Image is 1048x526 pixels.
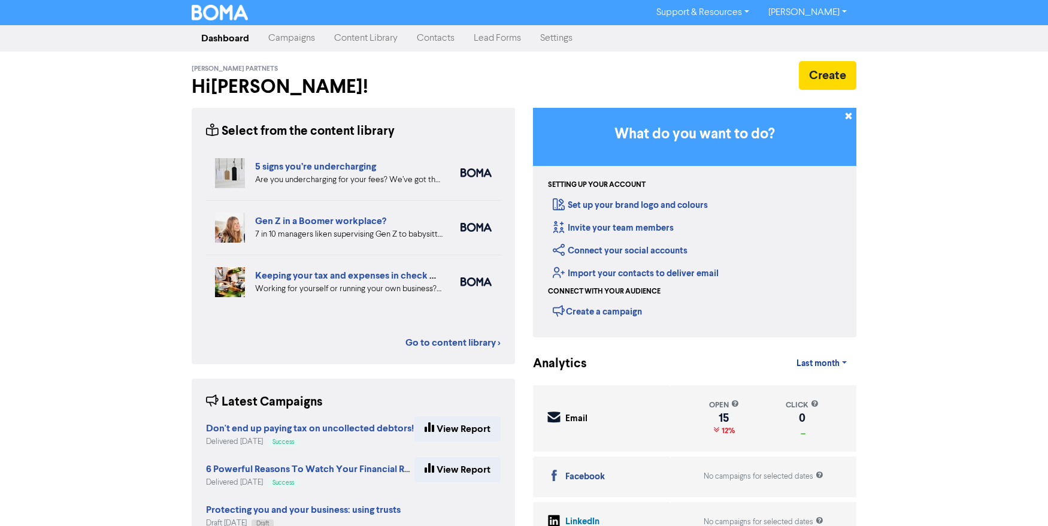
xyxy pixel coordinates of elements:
[192,26,259,50] a: Dashboard
[565,470,605,484] div: Facebook
[206,477,414,488] div: Delivered [DATE]
[759,3,856,22] a: [PERSON_NAME]
[255,215,386,227] a: Gen Z in a Boomer workplace?
[553,222,674,234] a: Invite your team members
[709,413,739,423] div: 15
[206,465,433,474] a: 6 Powerful Reasons To Watch Your Financial Reports
[553,245,687,256] a: Connect your social accounts
[464,26,531,50] a: Lead Forms
[206,424,414,434] a: Don't end up paying tax on uncollected debtors!
[553,302,642,320] div: Create a campaign
[272,439,294,445] span: Success
[414,457,501,482] a: View Report
[192,5,248,20] img: BOMA Logo
[259,26,325,50] a: Campaigns
[405,335,501,350] a: Go to content library >
[548,286,661,297] div: Connect with your audience
[787,352,856,376] a: Last month
[206,506,401,515] a: Protecting you and your business: using trusts
[255,174,443,186] div: Are you undercharging for your fees? We’ve got the five warning signs that can help you diagnose ...
[548,180,646,191] div: Setting up your account
[206,504,401,516] strong: Protecting you and your business: using trusts
[799,61,856,90] button: Create
[551,126,838,143] h3: What do you want to do?
[255,283,443,295] div: Working for yourself or running your own business? Setup robust systems for expenses & tax requir...
[325,26,407,50] a: Content Library
[709,400,739,411] div: open
[533,355,572,373] div: Analytics
[894,397,1048,526] iframe: Chat Widget
[533,108,856,337] div: Getting Started in BOMA
[461,223,492,232] img: boma
[461,277,492,286] img: boma_accounting
[531,26,582,50] a: Settings
[255,228,443,241] div: 7 in 10 managers liken supervising Gen Z to babysitting or parenting. But is your people manageme...
[192,65,278,73] span: [PERSON_NAME] Partnets
[255,161,376,173] a: 5 signs you’re undercharging
[407,26,464,50] a: Contacts
[206,122,395,141] div: Select from the content library
[704,471,823,482] div: No campaigns for selected dates
[565,412,587,426] div: Email
[414,416,501,442] a: View Report
[647,3,759,22] a: Support & Resources
[786,413,819,423] div: 0
[206,393,323,412] div: Latest Campaigns
[798,426,805,436] span: _
[206,436,414,448] div: Delivered [DATE]
[786,400,819,411] div: click
[255,270,552,282] a: Keeping your tax and expenses in check when you are self-employed
[192,75,515,98] h2: Hi [PERSON_NAME] !
[796,358,840,369] span: Last month
[719,426,735,436] span: 12%
[206,463,433,475] strong: 6 Powerful Reasons To Watch Your Financial Reports
[553,268,719,279] a: Import your contacts to deliver email
[272,480,294,486] span: Success
[553,199,708,211] a: Set up your brand logo and colours
[461,168,492,177] img: boma_accounting
[206,422,414,434] strong: Don't end up paying tax on uncollected debtors!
